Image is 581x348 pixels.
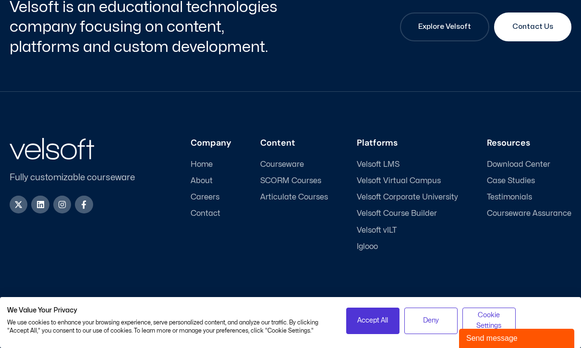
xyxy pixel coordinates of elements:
button: Deny all cookies [404,308,458,334]
span: Case Studies [487,176,535,186]
a: Velsoft LMS [357,160,458,169]
span: SCORM Courses [260,176,321,186]
span: Careers [191,193,219,202]
a: Velsoft Virtual Campus [357,176,458,186]
a: Velsoft Course Builder [357,209,458,218]
span: About [191,176,213,186]
iframe: chat widget [459,327,576,348]
span: Explore Velsoft [418,21,471,33]
a: Iglooo [357,242,458,251]
span: Velsoft vILT [357,226,397,235]
span: Download Center [487,160,550,169]
h3: Content [260,138,328,149]
span: Courseware [260,160,304,169]
a: Contact Us [494,12,571,41]
p: We use cookies to enhance your browsing experience, serve personalized content, and analyze our t... [7,319,332,335]
span: Contact [191,209,220,218]
a: SCORM Courses [260,176,328,186]
span: Velsoft Course Builder [357,209,437,218]
a: Courseware Assurance [487,209,571,218]
span: Testimonials [487,193,532,202]
a: Download Center [487,160,571,169]
button: Accept all cookies [346,308,399,334]
span: Home [191,160,213,169]
span: Velsoft LMS [357,160,399,169]
a: Courseware [260,160,328,169]
span: Velsoft Virtual Campus [357,176,441,186]
a: Testimonials [487,193,571,202]
a: Velsoft vILT [357,226,458,235]
p: Fully customizable courseware [10,171,151,184]
a: About [191,176,231,186]
h2: We Value Your Privacy [7,306,332,315]
a: Velsoft Corporate University [357,193,458,202]
span: Cookie Settings [469,310,509,332]
h3: Resources [487,138,571,149]
a: Home [191,160,231,169]
a: Contact [191,209,231,218]
button: Adjust cookie preferences [462,308,516,334]
span: Iglooo [357,242,378,251]
span: Contact Us [512,21,553,33]
a: Case Studies [487,176,571,186]
h3: Platforms [357,138,458,149]
span: Accept All [357,315,388,326]
a: Articulate Courses [260,193,328,202]
a: Explore Velsoft [400,12,489,41]
a: Careers [191,193,231,202]
span: Deny [423,315,439,326]
h3: Company [191,138,231,149]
